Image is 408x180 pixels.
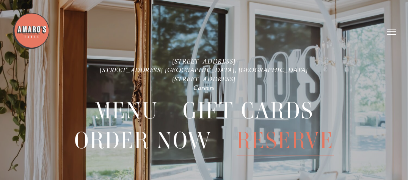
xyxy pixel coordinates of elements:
a: Reserve [237,126,334,155]
span: Gift Cards [183,96,314,126]
span: Order Now [74,126,212,155]
span: Menu [94,96,158,126]
a: Order Now [74,126,212,155]
a: Menu [94,96,158,125]
a: [STREET_ADDRESS] [172,75,236,83]
a: Careers [193,84,215,92]
img: Amaro's Table [12,12,50,50]
span: Reserve [237,126,334,155]
a: Gift Cards [183,96,314,125]
a: [STREET_ADDRESS] [GEOGRAPHIC_DATA], [GEOGRAPHIC_DATA] [100,66,308,74]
